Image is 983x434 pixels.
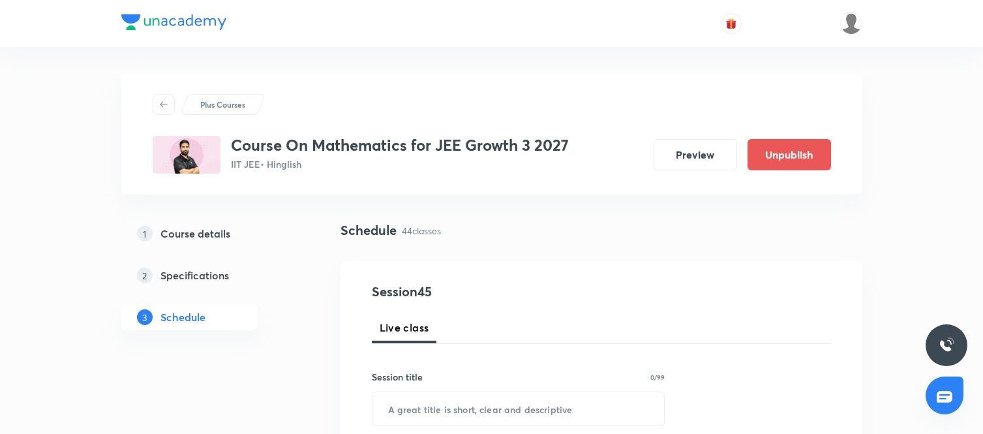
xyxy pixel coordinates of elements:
[121,14,226,33] a: Company Logo
[121,262,299,288] a: 2Specifications
[372,282,610,302] h4: Session 45
[372,392,665,426] input: A great title is short, clear and descriptive
[137,226,153,241] p: 1
[748,139,831,170] button: Unpublish
[121,14,226,30] img: Company Logo
[231,157,569,171] p: IIT JEE • Hinglish
[121,221,299,247] a: 1Course details
[340,221,397,240] h4: Schedule
[372,370,423,384] h6: Session title
[137,309,153,325] p: 3
[402,224,441,238] p: 44 classes
[160,226,230,241] h5: Course details
[650,374,665,380] p: 0/99
[725,18,737,29] img: avatar
[380,320,429,335] span: Live class
[160,268,229,283] h5: Specifications
[137,268,153,283] p: 2
[160,309,205,325] h5: Schedule
[231,136,569,155] h3: Course On Mathematics for JEE Growth 3 2027
[200,99,245,110] p: Plus Courses
[153,136,220,174] img: 9F009ABA-CE5A-4A53-96CF-731528137A54_plus.png
[840,12,862,35] img: Md Khalid Hasan Ansari
[721,13,742,34] button: avatar
[939,337,954,353] img: ttu
[654,139,737,170] button: Preview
